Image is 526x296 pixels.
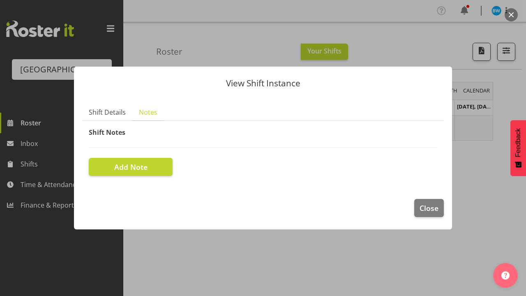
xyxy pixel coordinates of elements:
span: Add Note [114,162,148,172]
button: Feedback - Show survey [510,120,526,176]
button: Add Note [89,158,173,176]
span: Notes [139,107,157,117]
span: Close [420,203,438,213]
span: Shift Details [89,107,126,117]
span: Feedback [514,128,522,157]
p: View Shift Instance [82,79,444,88]
img: help-xxl-2.png [501,271,510,280]
button: Close [414,199,444,217]
span: Shift Notes [89,128,125,137]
